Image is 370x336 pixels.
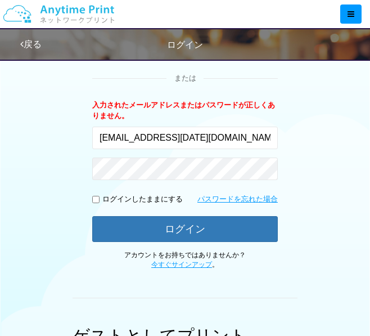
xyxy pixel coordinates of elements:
[20,39,42,49] a: 戻る
[151,261,219,268] span: 。
[92,101,275,120] b: 入力されたメールアドレスまたはパスワードが正しくありません。
[102,194,183,205] p: ログインしたままにする
[151,261,212,268] a: 今すぐサインアップ
[92,216,278,242] button: ログイン
[92,73,278,84] div: または
[92,250,278,270] p: アカウントをお持ちではありませんか？
[167,40,203,50] span: ログイン
[197,194,278,205] a: パスワードを忘れた場合
[92,127,278,149] input: メールアドレス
